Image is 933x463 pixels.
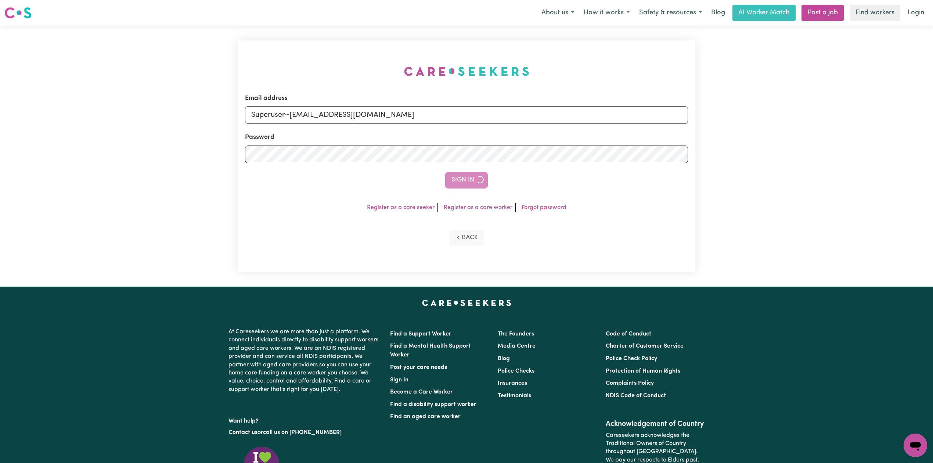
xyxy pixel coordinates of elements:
[228,430,257,435] a: Contact us
[498,368,534,374] a: Police Checks
[606,368,680,374] a: Protection of Human Rights
[606,356,657,362] a: Police Check Policy
[606,331,651,337] a: Code of Conduct
[444,205,512,211] a: Register as a care worker
[498,380,527,386] a: Insurances
[245,133,274,142] label: Password
[537,5,579,21] button: About us
[498,343,536,349] a: Media Centre
[390,377,408,383] a: Sign In
[904,434,927,457] iframe: Button to launch messaging window
[390,389,453,395] a: Become a Care Worker
[579,5,634,21] button: How it works
[228,414,381,425] p: Want help?
[498,331,534,337] a: The Founders
[367,205,435,211] a: Register as a care seeker
[606,380,654,386] a: Complaints Policy
[707,5,730,21] a: Blog
[634,5,707,21] button: Safety & resources
[606,393,666,399] a: NDIS Code of Conduct
[606,343,684,349] a: Charter of Customer Service
[606,420,705,428] h2: Acknowledgement of Country
[422,300,511,306] a: Careseekers home page
[228,325,381,396] p: At Careseekers we are more than just a platform. We connect individuals directly to disability su...
[522,205,566,211] a: Forgot password
[390,343,471,358] a: Find a Mental Health Support Worker
[390,331,451,337] a: Find a Support Worker
[801,5,844,21] a: Post a job
[498,356,510,362] a: Blog
[390,402,476,408] a: Find a disability support worker
[263,430,342,435] a: call us on [PHONE_NUMBER]
[228,426,381,439] p: or
[245,106,688,124] input: Email address
[390,365,447,370] a: Post your care needs
[245,94,288,103] label: Email address
[850,5,900,21] a: Find workers
[4,4,32,21] a: Careseekers logo
[498,393,531,399] a: Testimonials
[903,5,929,21] a: Login
[390,414,461,420] a: Find an aged care worker
[732,5,796,21] a: AI Worker Match
[4,6,32,19] img: Careseekers logo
